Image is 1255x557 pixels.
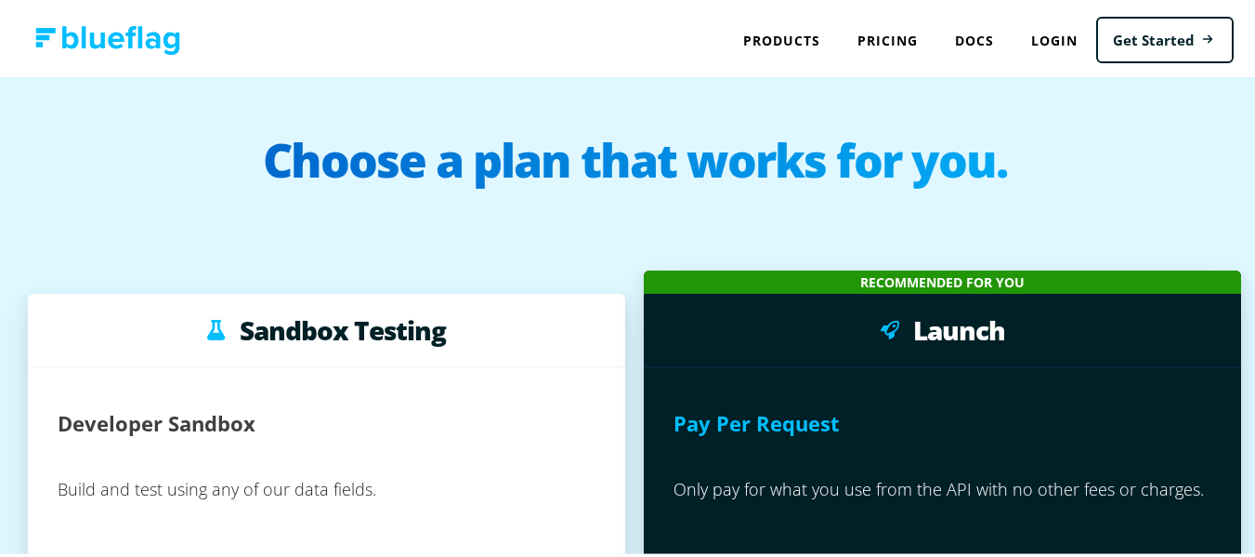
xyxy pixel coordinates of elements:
a: Docs [936,19,1013,57]
a: Login to Blue Flag application [1013,19,1096,57]
div: Products [725,19,839,57]
a: Get Started [1096,14,1234,61]
div: Recommended for you [644,268,1241,291]
a: Pricing [839,19,936,57]
h2: Pay Per Request [673,395,840,446]
h2: Developer Sandbox [58,395,255,446]
h3: Sandbox Testing [240,313,446,341]
img: Blue Flag logo [35,23,180,52]
h1: Choose a plan that works for you. [19,134,1250,208]
h3: Launch [913,313,1005,341]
